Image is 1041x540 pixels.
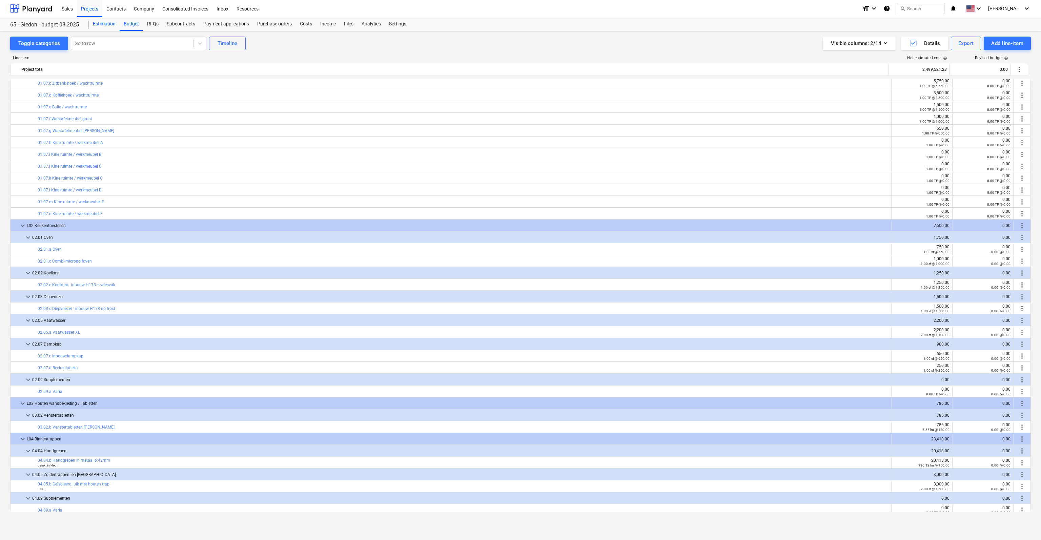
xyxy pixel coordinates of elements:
[38,247,62,252] a: 02.01.a Oven
[955,318,1011,323] div: 0.00
[923,369,950,372] small: 1.00 st @ 250.00
[1018,127,1026,135] span: More actions
[991,250,1011,254] small: 0.00 @ 0.00
[955,126,1011,136] div: 0.00
[883,4,890,13] i: Knowledge base
[955,209,1011,219] div: 0.00
[991,309,1011,313] small: 0.00 @ 0.00
[894,342,950,347] div: 900.00
[894,90,950,100] div: 3,500.00
[1018,459,1026,467] span: More actions
[955,79,1011,88] div: 0.00
[951,37,981,50] button: Export
[955,223,1011,228] div: 0.00
[32,410,889,421] div: 03.02 Venstertabletten
[24,411,32,419] span: keyboard_arrow_down
[1018,399,1026,408] span: More actions
[38,425,115,430] a: 03.02.b Venstertabletten [PERSON_NAME]
[1018,186,1026,194] span: More actions
[987,120,1011,123] small: 0.00 TP @ 0.00
[955,328,1011,337] div: 0.00
[926,214,950,218] small: 1.00 TP @ 0.00
[991,428,1011,432] small: 0.00 @ 0.00
[955,482,1011,491] div: 0.00
[922,131,950,135] small: 1.00 TP @ 650.00
[955,377,1011,382] div: 0.00
[907,56,947,60] div: Net estimated cost
[870,4,878,13] i: keyboard_arrow_down
[32,315,889,326] div: 02.05 Vaatwasser
[24,269,32,277] span: keyboard_arrow_down
[32,268,889,278] div: 02.02 Koelkast
[955,342,1011,347] div: 0.00
[955,138,1011,147] div: 0.00
[1018,316,1026,325] span: More actions
[955,401,1011,406] div: 0.00
[921,487,950,491] small: 2.00 st @ 1,500.00
[894,387,950,396] div: 0.00
[919,108,950,111] small: 1.00 TP @ 1,500.00
[926,511,950,515] small: 0.00 TP @ 0.00
[1018,245,1026,253] span: More actions
[1018,162,1026,170] span: More actions
[991,39,1023,48] div: Add line-item
[955,294,1011,299] div: 0.00
[1018,91,1026,99] span: More actions
[955,472,1011,477] div: 0.00
[987,155,1011,159] small: 0.00 TP @ 0.00
[1018,352,1026,360] span: More actions
[921,333,950,337] small: 2.00 st @ 1,100.00
[1018,447,1026,455] span: More actions
[316,17,340,31] div: Income
[1018,198,1026,206] span: More actions
[988,6,1022,11] span: [PERSON_NAME]
[218,39,237,48] div: Timeline
[38,354,83,358] a: 02.07.c Inbouwdampkap
[1018,423,1026,431] span: More actions
[955,351,1011,361] div: 0.00
[955,271,1011,275] div: 0.00
[991,369,1011,372] small: 0.00 @ 0.00
[1018,257,1026,265] span: More actions
[1018,150,1026,159] span: More actions
[163,17,199,31] a: Subcontracts
[950,4,957,13] i: notifications
[894,173,950,183] div: 0.00
[894,401,950,406] div: 786.00
[24,494,32,502] span: keyboard_arrow_down
[38,93,99,98] a: 01.07.d Koffiehoek / wachtruimte
[1018,471,1026,479] span: More actions
[1018,174,1026,182] span: More actions
[1018,435,1026,443] span: More actions
[27,398,889,409] div: L03 Houten wandbekleding / Tabletten
[38,117,92,121] a: 01.07.f Wastafelmeubel groot
[955,458,1011,468] div: 0.00
[1018,376,1026,384] span: More actions
[955,90,1011,100] div: 0.00
[955,304,1011,313] div: 0.00
[955,173,1011,183] div: 0.00
[18,39,60,48] div: Toggle categories
[991,463,1011,467] small: 0.00 @ 0.00
[894,458,950,468] div: 20,418.00
[991,262,1011,266] small: 0.00 @ 0.00
[1003,56,1008,60] span: help
[921,262,950,266] small: 1.00 st @ 1,000.00
[199,17,253,31] a: Payment applications
[958,39,974,48] div: Export
[1018,340,1026,348] span: More actions
[38,152,101,157] a: 01.07.i Kine ruimte / werkmeubel B
[955,505,1011,515] div: 0.00
[120,17,143,31] a: Budget
[987,131,1011,135] small: 0.00 TP @ 0.00
[975,56,1008,60] div: Revised budget
[894,496,950,501] div: 0.00
[991,357,1011,360] small: 0.00 @ 0.00
[894,185,950,195] div: 0.00
[955,235,1011,240] div: 0.00
[38,366,78,370] a: 02.07.d Recirculatiekit
[143,17,163,31] a: RFQs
